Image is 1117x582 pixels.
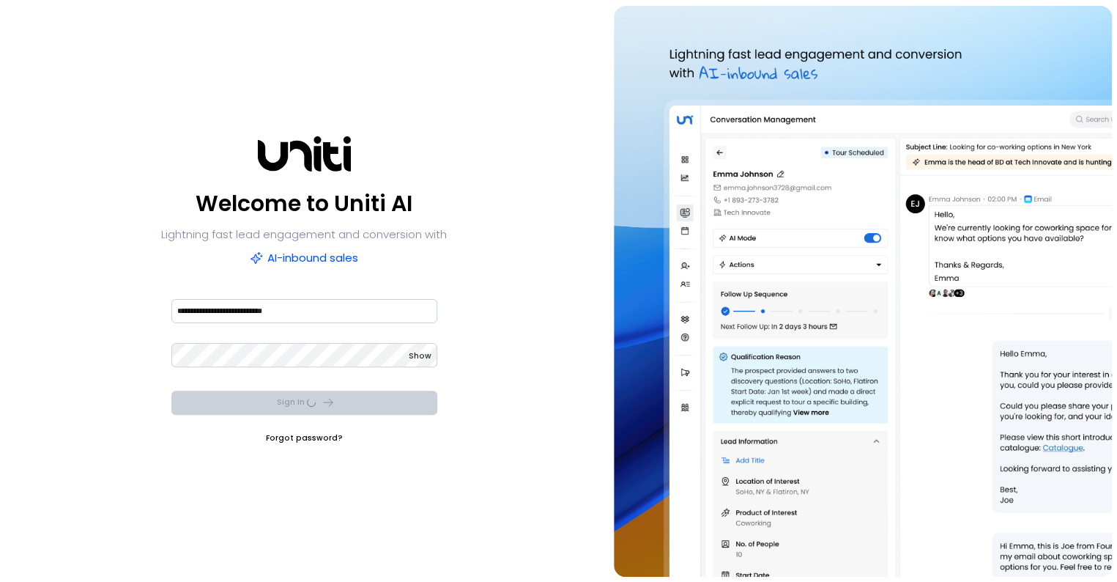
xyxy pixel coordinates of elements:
p: Lightning fast lead engagement and conversion with [161,224,447,245]
button: Show [409,349,431,364]
p: Welcome to Uniti AI [196,186,412,221]
span: Show [409,350,431,361]
img: auth-hero.png [614,6,1112,577]
a: Forgot password? [266,431,343,446]
p: AI-inbound sales [250,248,358,268]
